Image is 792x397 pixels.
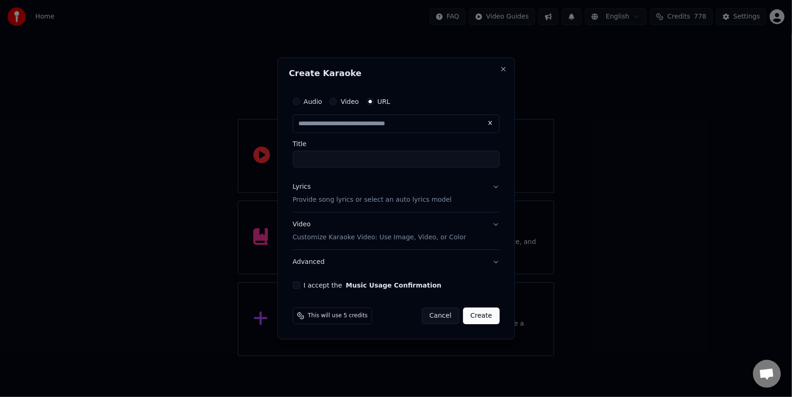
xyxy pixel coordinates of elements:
p: Customize Karaoke Video: Use Image, Video, or Color [293,233,466,242]
label: Video [341,98,359,105]
button: Cancel [422,307,459,324]
label: I accept the [304,282,442,288]
h2: Create Karaoke [289,69,503,77]
button: Create [463,307,500,324]
div: Video [293,220,466,242]
label: URL [378,98,391,105]
button: VideoCustomize Karaoke Video: Use Image, Video, or Color [293,212,500,250]
button: Advanced [293,250,500,274]
p: Provide song lyrics or select an auto lyrics model [293,195,452,205]
button: LyricsProvide song lyrics or select an auto lyrics model [293,175,500,212]
label: Title [293,141,500,147]
label: Audio [304,98,322,105]
span: This will use 5 credits [308,312,368,320]
button: I accept the [346,282,441,288]
div: Lyrics [293,182,311,192]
